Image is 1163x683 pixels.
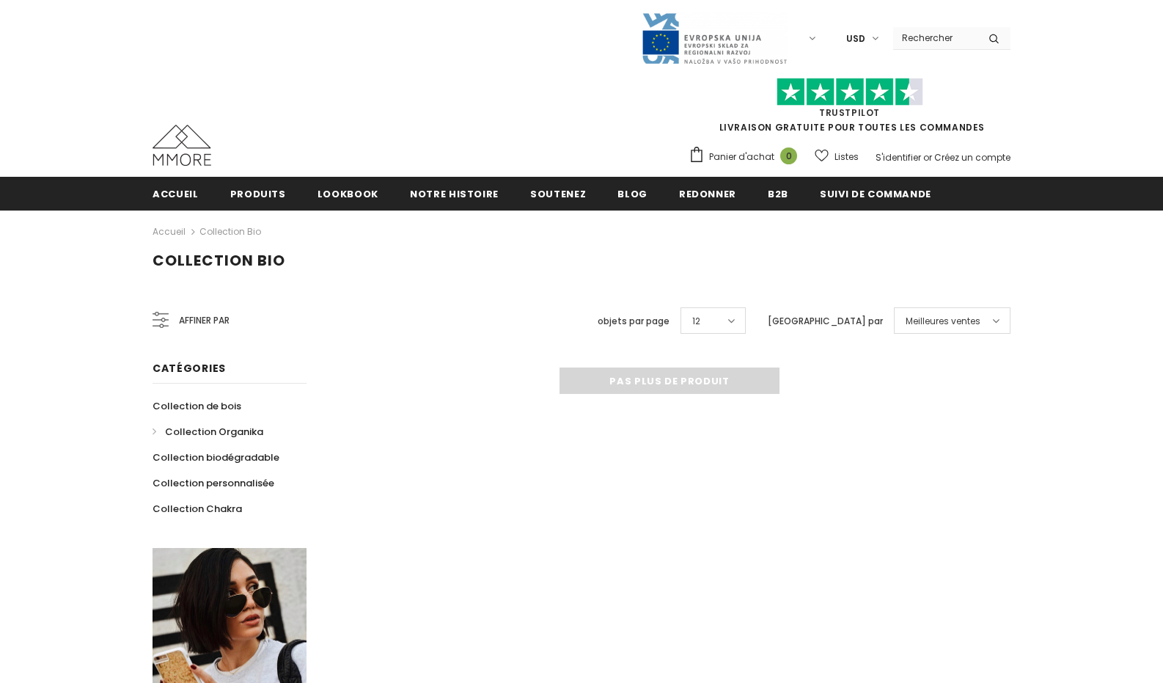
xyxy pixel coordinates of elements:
[846,32,865,46] span: USD
[768,314,883,329] label: [GEOGRAPHIC_DATA] par
[692,314,700,329] span: 12
[617,187,647,201] span: Blog
[617,177,647,210] a: Blog
[906,314,980,329] span: Meilleures ventes
[230,177,286,210] a: Produits
[410,187,499,201] span: Notre histoire
[530,187,586,201] span: soutenez
[768,177,788,210] a: B2B
[815,144,859,169] a: Listes
[179,313,230,329] span: Affiner par
[777,78,923,106] img: Faites confiance aux étoiles pilotes
[153,187,199,201] span: Accueil
[679,177,736,210] a: Redonner
[780,147,797,164] span: 0
[153,419,263,445] a: Collection Organika
[689,84,1010,134] span: LIVRAISON GRATUITE POUR TOUTES LES COMMANDES
[893,27,977,48] input: Search Site
[230,187,286,201] span: Produits
[153,496,242,522] a: Collection Chakra
[318,187,378,201] span: Lookbook
[165,425,263,439] span: Collection Organika
[153,250,285,271] span: Collection Bio
[153,470,274,496] a: Collection personnalisée
[820,187,931,201] span: Suivi de commande
[598,314,669,329] label: objets par page
[199,225,261,238] a: Collection Bio
[641,12,788,65] img: Javni Razpis
[819,106,880,119] a: TrustPilot
[709,150,774,164] span: Panier d'achat
[153,393,241,419] a: Collection de bois
[153,502,242,516] span: Collection Chakra
[410,177,499,210] a: Notre histoire
[934,151,1010,164] a: Créez un compte
[768,187,788,201] span: B2B
[530,177,586,210] a: soutenez
[318,177,378,210] a: Lookbook
[679,187,736,201] span: Redonner
[153,476,274,490] span: Collection personnalisée
[153,361,226,376] span: Catégories
[923,151,932,164] span: or
[820,177,931,210] a: Suivi de commande
[153,399,241,413] span: Collection de bois
[153,177,199,210] a: Accueil
[641,32,788,44] a: Javni Razpis
[153,450,279,464] span: Collection biodégradable
[834,150,859,164] span: Listes
[876,151,921,164] a: S'identifier
[153,223,186,241] a: Accueil
[153,445,279,470] a: Collection biodégradable
[689,146,804,168] a: Panier d'achat 0
[153,125,211,166] img: Cas MMORE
